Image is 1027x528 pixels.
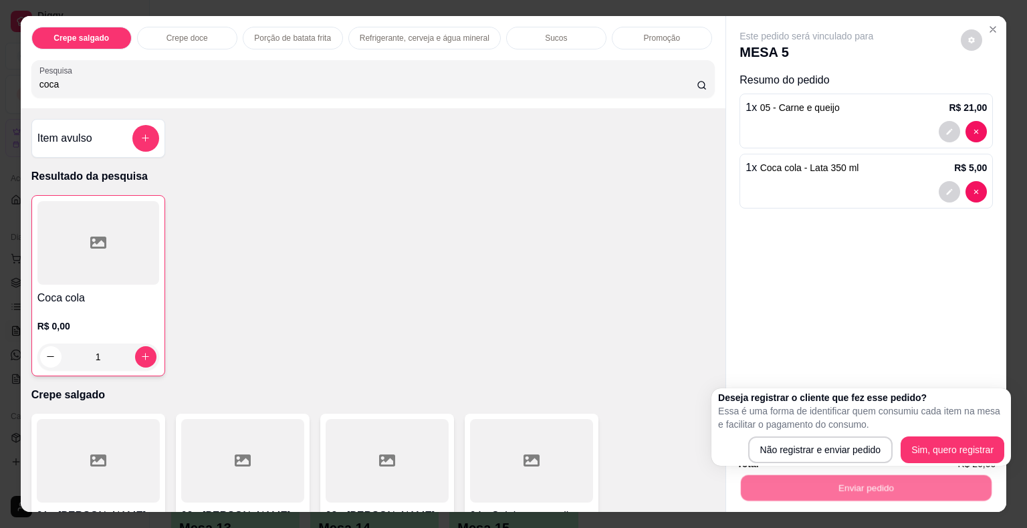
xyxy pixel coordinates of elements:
[746,100,839,116] p: 1 x
[31,387,715,403] p: Crepe salgado
[254,33,331,43] p: Porção de batata frita
[982,19,1004,40] button: Close
[901,436,1004,463] button: Sim, quero registrar
[954,161,987,174] p: R$ 5,00
[53,33,109,43] p: Crepe salgado
[37,290,159,306] h4: Coca cola
[718,404,1004,431] p: Essa é uma forma de identificar quem consumiu cada item na mesa e facilitar o pagamento do consumo.
[739,43,873,61] p: MESA 5
[545,33,567,43] p: Sucos
[739,72,993,88] p: Resumo do pedido
[31,168,715,184] p: Resultado da pesquisa
[718,391,1004,404] h2: Deseja registrar o cliente que fez esse pedido?
[949,101,987,114] p: R$ 21,00
[39,65,77,76] label: Pesquisa
[939,121,960,142] button: decrease-product-quantity
[760,162,859,173] span: Coca cola - Lata 350 ml
[739,29,873,43] p: Este pedido será vinculado para
[741,475,992,501] button: Enviar pedido
[760,102,840,113] span: 05 - Carne e queijo
[166,33,208,43] p: Crepe doce
[965,181,987,203] button: decrease-product-quantity
[939,181,960,203] button: decrease-product-quantity
[965,121,987,142] button: decrease-product-quantity
[360,33,489,43] p: Refrigerante, cerveja e água mineral
[37,319,159,333] p: R$ 0,00
[39,78,697,91] input: Pesquisa
[132,125,159,152] button: add-separate-item
[961,29,982,51] button: decrease-product-quantity
[746,160,859,176] p: 1 x
[643,33,680,43] p: Promoção
[37,130,92,146] h4: Item avulso
[748,436,893,463] button: Não registrar e enviar pedido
